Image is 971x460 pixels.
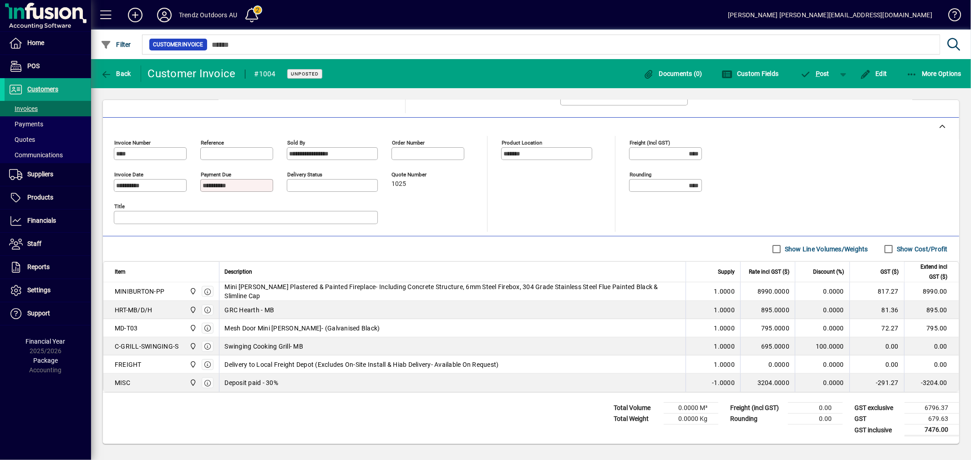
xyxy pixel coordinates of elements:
app-page-header-button: Back [91,65,141,82]
span: Unposted [291,71,319,77]
div: 8990.0000 [746,287,789,296]
button: Custom Fields [719,65,781,82]
span: Staff [27,240,41,247]
span: Mesh Door Mini [PERSON_NAME]- (Galvanised Black) [225,324,380,333]
span: More Options [906,70,962,77]
td: 817.27 [849,282,904,301]
span: Edit [860,70,887,77]
td: 0.00 [849,355,904,374]
a: Quotes [5,132,91,147]
mat-label: Invoice number [114,140,151,146]
td: Total Volume [609,403,664,414]
span: Central [187,378,198,388]
span: 1.0000 [714,360,735,369]
a: Payments [5,116,91,132]
td: Total Weight [609,414,664,425]
span: Suppliers [27,170,53,178]
a: Communications [5,147,91,163]
span: Filter [101,41,131,48]
span: Supply [718,267,735,277]
a: Knowledge Base [941,2,960,31]
span: Support [27,310,50,317]
span: Central [187,323,198,333]
span: Back [101,70,131,77]
a: Reports [5,256,91,279]
span: Financial Year [26,338,66,345]
div: 795.0000 [746,324,789,333]
td: 81.36 [849,301,904,319]
span: Central [187,341,198,351]
button: Documents (0) [641,65,705,82]
span: Communications [9,151,63,159]
div: Trendz Outdoors AU [179,8,237,22]
td: 0.00 [788,403,843,414]
button: More Options [904,65,964,82]
span: Central [187,360,198,370]
span: Documents (0) [643,70,702,77]
div: MINIBURTON-PP [115,287,164,296]
span: Central [187,286,198,296]
td: Rounding [726,414,788,425]
td: 8990.00 [904,282,959,301]
td: 795.00 [904,319,959,337]
a: Financials [5,210,91,232]
span: Rate incl GST ($) [749,267,789,277]
td: GST [850,414,905,425]
td: 0.00 [904,355,959,374]
span: Invoices [9,105,38,112]
button: Filter [98,36,133,53]
span: GRC Hearth - MB [225,305,275,315]
button: Add [121,7,150,23]
span: Custom Fields [722,70,779,77]
button: Back [98,65,133,82]
mat-label: Rounding [630,171,651,178]
span: P [816,70,820,77]
span: Extend incl GST ($) [910,262,947,282]
td: 7476.00 [905,425,959,436]
span: 1.0000 [714,305,735,315]
span: 1.0000 [714,324,735,333]
td: 0.0000 [795,282,849,301]
div: [PERSON_NAME] [PERSON_NAME][EMAIL_ADDRESS][DOMAIN_NAME] [728,8,932,22]
span: Quotes [9,136,35,143]
mat-label: Invoice date [114,171,143,178]
span: Reports [27,263,50,270]
span: Deposit paid - 30% [225,378,279,387]
td: 0.00 [788,414,843,425]
a: POS [5,55,91,78]
div: Customer Invoice [148,66,236,81]
td: 72.27 [849,319,904,337]
a: Staff [5,233,91,255]
a: Invoices [5,101,91,116]
td: 0.0000 [795,355,849,374]
mat-label: Title [114,203,125,210]
span: Products [27,194,53,201]
span: Delivery to Local Freight Depot (Excludes On-Site Install & Hiab Delivery- Available On Request) [225,360,499,369]
button: Edit [858,65,890,82]
span: Central [187,305,198,315]
label: Show Line Volumes/Weights [783,245,868,254]
span: ost [800,70,830,77]
a: Suppliers [5,163,91,186]
td: GST exclusive [850,403,905,414]
div: 895.0000 [746,305,789,315]
a: Home [5,32,91,55]
span: Quote number [391,172,446,178]
td: 6796.37 [905,403,959,414]
a: Support [5,302,91,325]
span: 1.0000 [714,287,735,296]
span: Settings [27,286,51,294]
div: MD-T03 [115,324,138,333]
label: Show Cost/Profit [895,245,948,254]
span: GST ($) [880,267,899,277]
td: GST inclusive [850,425,905,436]
mat-label: Delivery status [287,171,322,178]
td: Freight (incl GST) [726,403,788,414]
span: Swinging Cooking Grill- MB [225,342,304,351]
mat-label: Payment due [201,171,231,178]
div: #1004 [254,67,276,81]
td: 0.00 [849,337,904,355]
span: POS [27,62,40,70]
span: 1025 [391,180,406,188]
span: Home [27,39,44,46]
